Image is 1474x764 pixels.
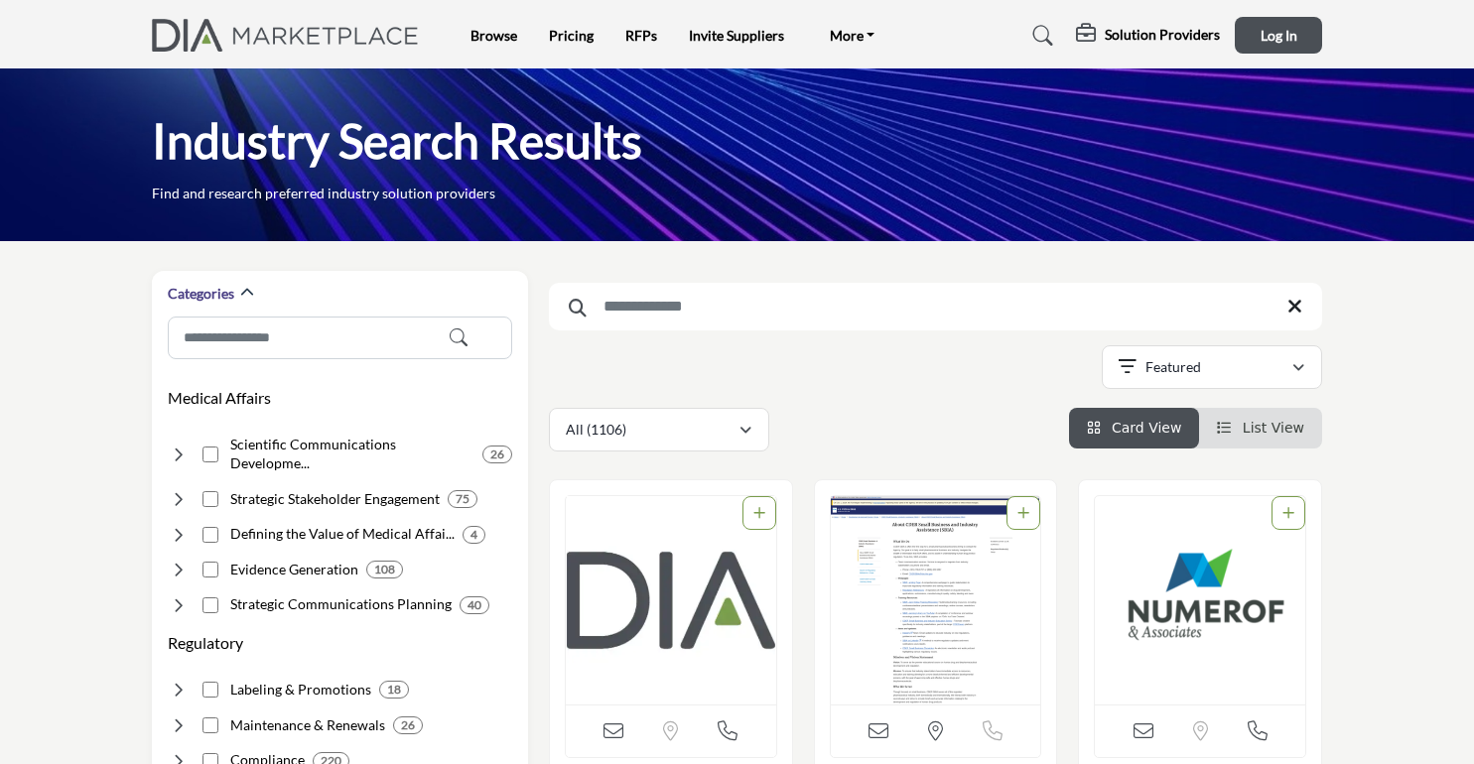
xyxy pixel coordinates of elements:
[549,27,594,44] a: Pricing
[230,594,452,614] h4: Strategic Communications Planning: Developing publication plans demonstrating product benefits an...
[1112,420,1181,436] span: Card View
[152,184,495,203] p: Find and research preferred industry solution providers
[470,27,517,44] a: Browse
[549,408,769,451] button: All (1106)
[689,27,784,44] a: Invite Suppliers
[753,505,765,521] a: Add To List
[379,681,409,699] div: 18 Results For Labeling & Promotions
[566,420,626,440] p: All (1106)
[1217,420,1304,436] a: View List
[460,596,489,614] div: 40 Results For Strategic Communications Planning
[468,598,481,612] b: 40
[831,496,1041,704] img: FDA CDER Small Business and Industry Assistance (SBIA)
[202,446,218,462] input: Select Scientific Communications Development checkbox
[168,386,271,410] button: Medical Affairs
[202,527,218,543] input: Select Defining the Value of Medical Affairs checkbox
[1261,27,1297,44] span: Log In
[1095,496,1305,704] a: Open Listing in new tab
[401,718,415,732] b: 26
[374,563,395,576] b: 108
[566,496,776,704] img: DIA Global
[168,317,512,359] input: Search Category
[549,283,1322,330] input: Search Keyword
[168,631,243,655] button: Regulatory
[202,717,218,733] input: Select Maintenance & Renewals checkbox
[366,561,403,578] div: 108 Results For Evidence Generation
[1017,505,1029,521] a: Add To List
[387,683,401,697] b: 18
[1235,17,1322,54] button: Log In
[490,447,504,461] b: 26
[816,22,889,50] a: More
[463,526,485,544] div: 4 Results For Defining the Value of Medical Affairs
[202,491,218,507] input: Select Strategic Stakeholder Engagement checkbox
[168,284,234,304] h2: Categories
[1145,357,1201,377] p: Featured
[230,560,358,579] h4: Evidence Generation: Research to support clinical and economic value claims.
[1095,496,1305,704] img: Numerof & Associates
[482,446,512,463] div: 26 Results For Scientific Communications Development
[230,524,455,544] h4: Defining the Value of Medical Affairs
[1282,505,1294,521] a: Add To List
[1069,408,1200,448] li: Card View
[202,597,218,613] input: Select Strategic Communications Planning checkbox
[393,716,423,734] div: 26 Results For Maintenance & Renewals
[230,435,475,473] h4: Scientific Communications Development: Creating scientific content showcasing clinical evidence.
[456,492,469,506] b: 75
[230,715,385,735] h4: Maintenance & Renewals: Maintaining marketing authorizations and safety reporting.
[625,27,657,44] a: RFPs
[152,19,429,52] img: Site Logo
[1199,408,1322,448] li: List View
[1013,20,1066,52] a: Search
[1105,26,1220,44] h5: Solution Providers
[448,490,477,508] div: 75 Results For Strategic Stakeholder Engagement
[470,528,477,542] b: 4
[152,110,642,172] h1: Industry Search Results
[1076,24,1220,48] div: Solution Providers
[230,489,440,509] h4: Strategic Stakeholder Engagement: Interacting with key opinion leaders and advocacy partners.
[202,682,218,698] input: Select Labeling & Promotions checkbox
[1243,420,1304,436] span: List View
[1102,345,1322,389] button: Featured
[202,562,218,577] input: Select Evidence Generation checkbox
[566,496,776,704] a: Open Listing in new tab
[230,680,371,700] h4: Labeling & Promotions: Determining safe product use specifications and claims.
[1087,420,1182,436] a: View Card
[831,496,1041,704] a: Open Listing in new tab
